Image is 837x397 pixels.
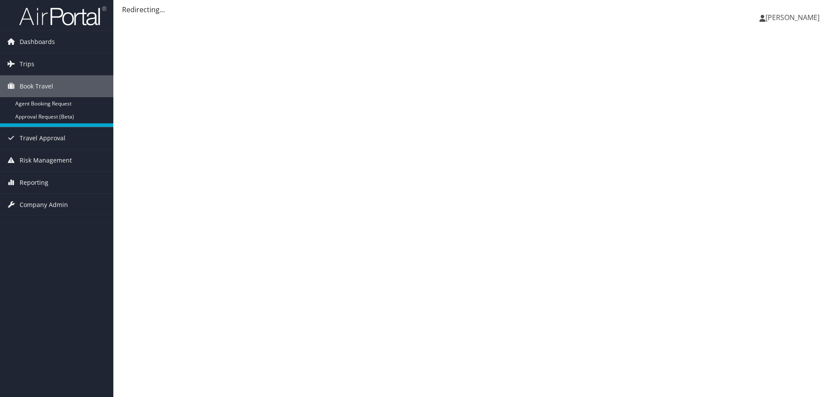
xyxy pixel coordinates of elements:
span: Dashboards [20,31,55,53]
div: Redirecting... [122,4,828,15]
span: Book Travel [20,75,53,97]
span: Trips [20,53,34,75]
img: airportal-logo.png [19,6,106,26]
span: Travel Approval [20,127,65,149]
span: Company Admin [20,194,68,216]
span: Risk Management [20,149,72,171]
span: Reporting [20,172,48,193]
span: [PERSON_NAME] [766,13,820,22]
a: [PERSON_NAME] [759,4,828,31]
